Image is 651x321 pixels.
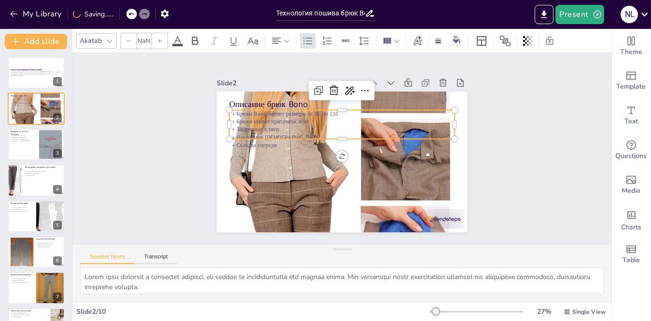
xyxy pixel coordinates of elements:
div: 4 [8,164,65,196]
p: Припуски на подгибку низа 3 см [11,140,36,142]
div: Add ready made slides [612,64,651,98]
p: Брюки Bono имеют размеры от 86 до 110 [233,98,458,130]
div: Saving...... [73,10,113,19]
div: Slide 2 / 10 [76,307,430,316]
p: Клеевая кромка [25,174,62,176]
p: Брюки Bono имеют размеры от 86 до 110 [11,97,62,99]
span: Text [624,116,638,127]
input: Insert title [276,6,365,20]
p: Generated with [URL] [11,75,62,77]
p: Складка спереди [11,104,62,106]
p: Прибавка по талии 1 см [11,134,36,136]
div: 3 [8,129,65,160]
p: Корректировка боковых швов [11,281,33,283]
p: Рекомендуемая ткань [11,202,33,205]
p: Швейные инструменты [25,173,62,174]
p: Складка спереди [230,130,455,161]
p: Мешковина кармана [36,246,62,248]
div: 6 [53,256,62,265]
div: Add images, graphics, shapes or video [612,168,651,202]
div: 7 [8,272,65,304]
textarea: Lorem Ipsu dolorsit a consectet adipisci, eli seddoe te incididuntutla etd magnaa enima. Min veni... [80,267,604,294]
p: Описание брюк Bono [234,87,459,122]
p: Прибавки на свободу облегания [11,130,36,135]
p: Основные материалы для пошива [25,171,62,173]
div: 3 [53,149,62,158]
p: Дублирование клеевой кромкой [11,314,48,316]
p: Метки для вытачек [11,316,48,318]
p: Брюки имеют притачной пояс [232,106,457,137]
span: Theme [620,47,642,57]
p: Расширение выкройки [11,280,33,282]
button: Speaker Notes [80,254,135,264]
div: Background color [449,36,464,46]
div: Add charts and graphs [612,202,651,237]
button: My Library [7,6,66,22]
p: Передняя половинка брюк [36,242,62,244]
button: Export to PowerPoint [535,5,554,24]
p: Вискоза средней плотности [11,210,33,212]
span: Questions [616,151,647,161]
p: Зауженные к низу [231,114,456,146]
div: Layout [474,33,489,49]
p: Зауженные к низу [11,100,62,102]
p: Припуски на стачивание 1 см [11,138,36,140]
div: Akatab [78,34,104,47]
p: Шерстяные ткани [11,208,33,210]
div: 2 [53,113,62,122]
p: Наклонные [DEMOGRAPHIC_DATA] [11,102,62,104]
p: Учет разницы обхватов [11,278,33,280]
span: Position [499,35,511,47]
button: Transcript [135,254,178,264]
div: 1 [8,57,65,89]
div: Slide 2 [224,66,370,90]
span: Template [617,81,646,92]
div: Add a table [612,237,651,272]
span: Media [622,186,641,196]
div: 5 [8,201,65,232]
div: 2 [8,93,65,124]
p: Хлопок средней плотности [11,206,33,208]
strong: Технология пошива [PERSON_NAME] [11,68,42,71]
p: Необходимые материалы для пошива [25,166,62,169]
p: Наклонные [DEMOGRAPHIC_DATA] [231,122,456,153]
div: Text effects [410,33,425,49]
button: N L [621,5,638,24]
p: Подготовка деталей кроя [11,309,48,312]
span: Charts [621,222,641,233]
div: Column Count [380,33,402,49]
p: Задняя половинка брюк [36,244,62,246]
div: 6 [8,236,65,268]
div: 4 [53,185,62,194]
div: 27 % [533,307,556,316]
div: Add text boxes [612,98,651,133]
div: 5 [53,221,62,229]
p: Перечень деталей кроя [36,238,62,241]
p: Отметка ширины складки [11,312,48,314]
p: Брюки имеют притачной пояс [11,99,62,101]
div: Change the overall theme [612,29,651,64]
p: В этой презентации мы рассмотрим процесс пошива [PERSON_NAME], начиная с выкройки и заканчивая го... [11,71,62,75]
div: 7 [53,293,62,301]
button: Present [555,5,604,24]
div: N L [621,6,638,23]
div: Border settings [433,33,443,49]
p: Корректировка выкройки [11,274,33,277]
span: Single View [572,308,606,316]
p: Прибавка по бедрам 10 см [11,136,36,138]
p: Описание брюк Bono [11,94,62,97]
div: 1 [53,77,62,86]
button: Add slide [5,34,67,49]
span: Table [623,255,640,266]
div: Get real-time input from your audience [612,133,651,168]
